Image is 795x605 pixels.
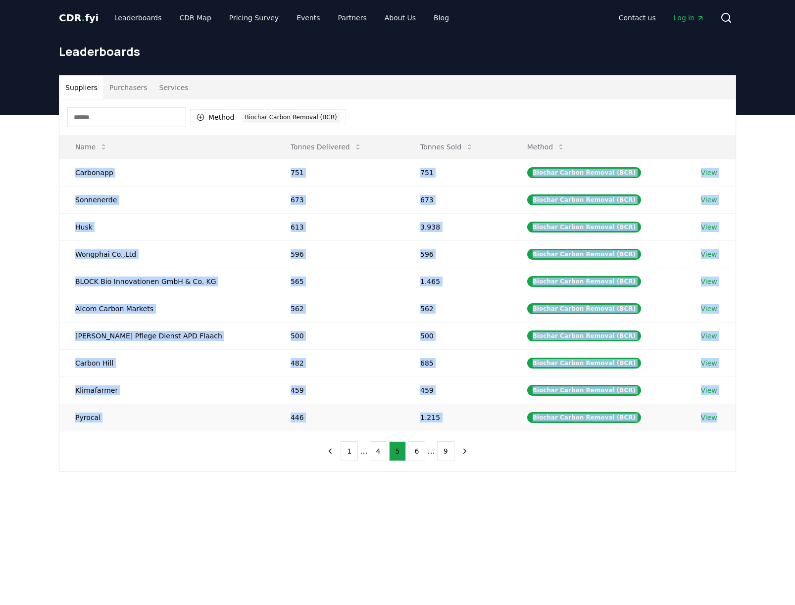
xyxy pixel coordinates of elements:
[701,168,717,178] a: View
[404,159,511,186] td: 751
[456,441,473,461] button: next page
[404,240,511,268] td: 596
[59,11,99,25] a: CDR.fyi
[527,358,641,369] div: Biochar Carbon Removal (BCR)
[190,109,346,125] button: MethodBiochar Carbon Removal (BCR)
[59,268,275,295] td: BLOCK Bio Innovationen GmbH & Co. KG
[283,137,370,157] button: Tonnes Delivered
[404,186,511,213] td: 673
[59,349,275,376] td: Carbon Hill
[389,441,406,461] button: 5
[106,9,170,27] a: Leaderboards
[527,194,641,205] div: Biochar Carbon Removal (BCR)
[59,295,275,322] td: Alcom Carbon Markets
[275,349,404,376] td: 482
[59,44,736,59] h1: Leaderboards
[289,9,328,27] a: Events
[437,441,454,461] button: 9
[527,412,641,423] div: Biochar Carbon Removal (BCR)
[611,9,712,27] nav: Main
[527,385,641,396] div: Biochar Carbon Removal (BCR)
[666,9,712,27] a: Log in
[426,9,457,27] a: Blog
[701,358,717,368] a: View
[701,222,717,232] a: View
[275,268,404,295] td: 565
[701,277,717,286] a: View
[527,330,641,341] div: Biochar Carbon Removal (BCR)
[243,112,340,123] div: Biochar Carbon Removal (BCR)
[59,213,275,240] td: Husk
[701,413,717,422] a: View
[275,404,404,431] td: 446
[221,9,287,27] a: Pricing Survey
[412,137,481,157] button: Tonnes Sold
[103,76,153,99] button: Purchasers
[275,213,404,240] td: 613
[59,376,275,404] td: Klimafarmer
[153,76,195,99] button: Services
[330,9,375,27] a: Partners
[427,445,435,457] li: ...
[527,276,641,287] div: Biochar Carbon Removal (BCR)
[404,322,511,349] td: 500
[275,376,404,404] td: 459
[611,9,664,27] a: Contact us
[59,404,275,431] td: Pyrocal
[59,186,275,213] td: Sonnenerde
[527,303,641,314] div: Biochar Carbon Removal (BCR)
[275,186,404,213] td: 673
[59,322,275,349] td: [PERSON_NAME] Pflege Dienst APD Flaach
[404,268,511,295] td: 1.465
[275,159,404,186] td: 751
[404,295,511,322] td: 562
[404,404,511,431] td: 1.215
[701,385,717,395] a: View
[701,195,717,205] a: View
[408,441,425,461] button: 6
[360,445,367,457] li: ...
[275,322,404,349] td: 500
[404,349,511,376] td: 685
[59,240,275,268] td: Wongphai Co.,Ltd
[82,12,85,24] span: .
[527,249,641,260] div: Biochar Carbon Removal (BCR)
[275,295,404,322] td: 562
[674,13,704,23] span: Log in
[519,137,573,157] button: Method
[59,159,275,186] td: Carbonapp
[701,304,717,314] a: View
[67,137,115,157] button: Name
[106,9,457,27] nav: Main
[701,249,717,259] a: View
[59,12,99,24] span: CDR fyi
[404,213,511,240] td: 3.938
[701,331,717,341] a: View
[370,441,387,461] button: 4
[341,441,358,461] button: 1
[275,240,404,268] td: 596
[322,441,339,461] button: previous page
[527,167,641,178] div: Biochar Carbon Removal (BCR)
[59,76,103,99] button: Suppliers
[404,376,511,404] td: 459
[377,9,424,27] a: About Us
[527,222,641,233] div: Biochar Carbon Removal (BCR)
[172,9,219,27] a: CDR Map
